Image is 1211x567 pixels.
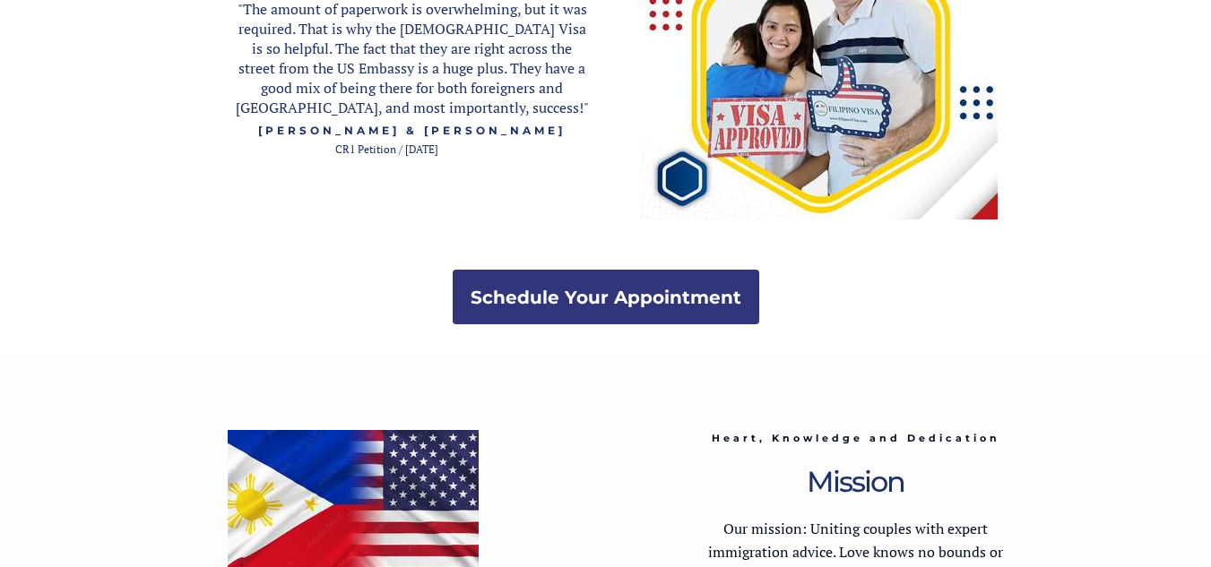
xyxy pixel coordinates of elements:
span: Heart, Knowledge and Dedication [712,432,1000,444]
strong: Schedule Your Appointment [471,287,741,308]
span: [PERSON_NAME] & [PERSON_NAME] [258,124,566,137]
span: Mission [807,464,904,499]
span: CR1 Petition / [DATE] [335,142,438,156]
a: Schedule Your Appointment [453,270,759,324]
